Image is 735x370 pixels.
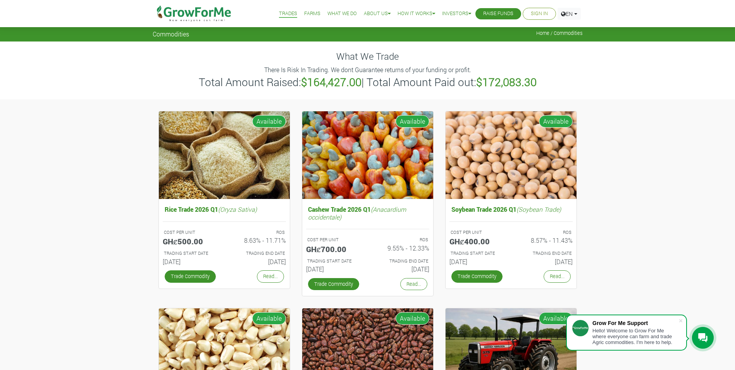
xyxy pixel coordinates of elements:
h6: [DATE] [163,258,219,265]
span: Available [539,312,573,325]
i: (Oryza Sativa) [218,205,257,213]
div: Hello! Welcome to Grow For Me where everyone can farm and trade Agric commodities. I'm here to help. [592,328,678,345]
span: Available [539,115,573,128]
p: Estimated Trading End Date [231,250,285,257]
img: growforme image [302,111,433,199]
a: About Us [364,10,391,18]
p: COST PER UNIT [164,229,217,236]
a: Soybean Trade 2026 Q1(Soybean Trade) COST PER UNIT GHȼ400.00 ROS 8.57% - 11.43% TRADING START DAT... [449,204,573,268]
span: Home / Commodities [536,30,583,36]
h6: 8.57% - 11.43% [517,237,573,244]
h5: GHȼ500.00 [163,237,219,246]
div: Grow For Me Support [592,320,678,326]
a: What We Do [327,10,357,18]
a: Read... [257,270,284,282]
a: Read... [544,270,571,282]
b: $164,427.00 [301,75,361,89]
a: Cashew Trade 2026 Q1(Anacardium occidentale) COST PER UNIT GHȼ700.00 ROS 9.55% - 12.33% TRADING S... [306,204,429,276]
p: COST PER UNIT [307,237,361,243]
span: Available [252,115,286,128]
h5: GHȼ400.00 [449,237,505,246]
img: growforme image [446,111,577,199]
p: COST PER UNIT [451,229,504,236]
i: (Anacardium occidentale) [308,205,406,221]
a: Read... [400,278,427,290]
h5: Rice Trade 2026 Q1 [163,204,286,215]
p: ROS [518,229,571,236]
span: Available [252,312,286,325]
h6: [DATE] [374,265,429,273]
a: Sign In [531,10,548,18]
a: How it Works [398,10,435,18]
h4: What We Trade [153,51,583,62]
p: ROS [375,237,428,243]
a: Raise Funds [483,10,513,18]
span: Commodities [153,30,189,38]
h6: 8.63% - 11.71% [230,237,286,244]
p: Estimated Trading Start Date [451,250,504,257]
p: Estimated Trading End Date [375,258,428,265]
p: Estimated Trading Start Date [164,250,217,257]
a: Trade Commodity [451,270,503,282]
h6: 9.55% - 12.33% [374,244,429,252]
a: Farms [304,10,320,18]
p: There Is Risk In Trading. We dont Guarantee returns of your funding or profit. [154,65,582,74]
h6: [DATE] [306,265,362,273]
p: Estimated Trading Start Date [307,258,361,265]
a: EN [558,8,581,20]
h5: Cashew Trade 2026 Q1 [306,204,429,222]
h5: GHȼ700.00 [306,244,362,254]
a: Rice Trade 2026 Q1(Oryza Sativa) COST PER UNIT GHȼ500.00 ROS 8.63% - 11.71% TRADING START DATE [D... [163,204,286,268]
span: Available [396,115,429,128]
a: Trade Commodity [165,270,216,282]
h3: Total Amount Raised: | Total Amount Paid out: [154,76,582,89]
p: Estimated Trading End Date [518,250,571,257]
a: Trade Commodity [308,278,359,290]
a: Investors [442,10,471,18]
a: Trades [279,10,297,18]
h6: [DATE] [230,258,286,265]
h6: [DATE] [517,258,573,265]
h5: Soybean Trade 2026 Q1 [449,204,573,215]
img: growforme image [159,111,290,199]
span: Available [396,312,429,325]
p: ROS [231,229,285,236]
h6: [DATE] [449,258,505,265]
b: $172,083.30 [476,75,537,89]
i: (Soybean Trade) [516,205,561,213]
